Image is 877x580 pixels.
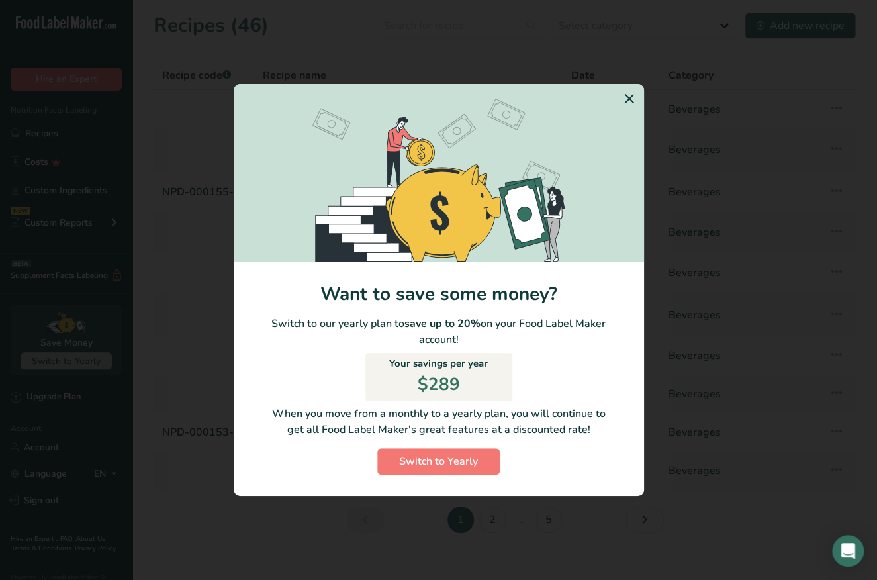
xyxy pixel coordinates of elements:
span: Switch to Yearly [399,454,478,469]
p: Your savings per year [389,356,488,371]
p: Switch to our yearly plan to on your Food Label Maker account! [234,316,644,348]
div: Open Intercom Messenger [832,535,864,567]
b: save up to 20% [404,316,481,331]
button: Switch to Yearly [377,448,500,475]
p: $289 [418,371,460,397]
h1: Want to save some money? [234,283,644,305]
p: When you move from a monthly to a yearly plan, you will continue to get all Food Label Maker's gr... [244,406,633,438]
